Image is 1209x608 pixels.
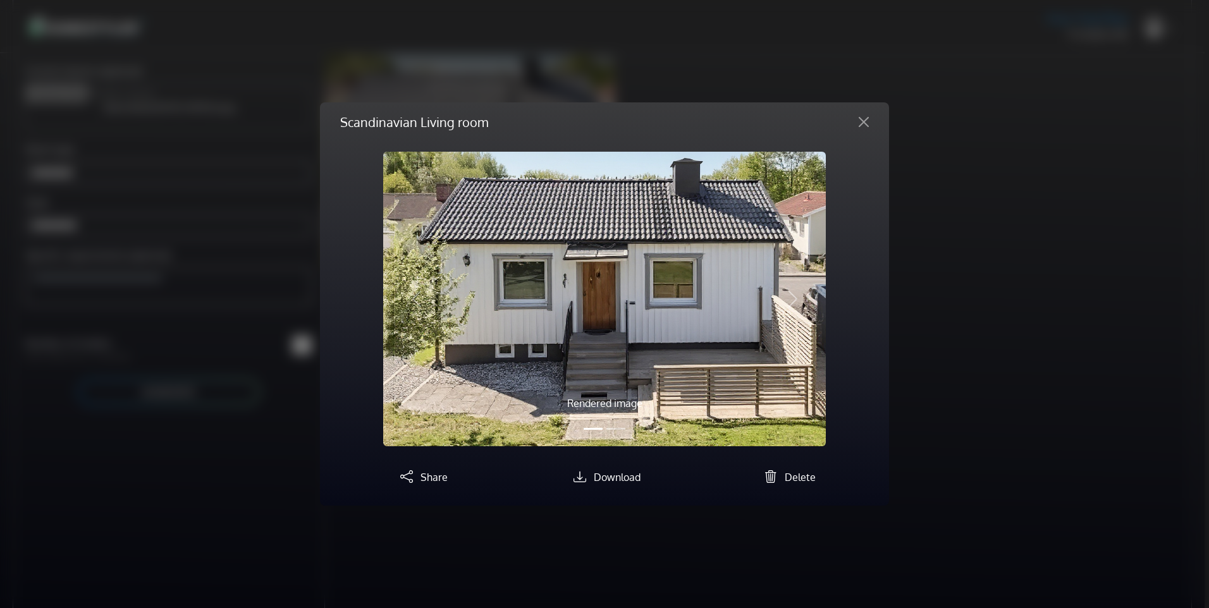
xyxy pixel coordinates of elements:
[383,152,826,447] img: homestyler-20250821-1-7nbnsu.jpg
[849,112,879,132] button: Close
[568,471,641,483] a: Download
[584,422,603,436] button: Slide 1
[420,471,448,483] span: Share
[450,396,759,411] p: Rendered image
[785,471,816,483] span: Delete
[395,471,448,483] a: Share
[759,466,816,485] button: Delete
[594,471,641,483] span: Download
[340,112,488,131] h5: Scandinavian Living room
[606,422,625,436] button: Slide 2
